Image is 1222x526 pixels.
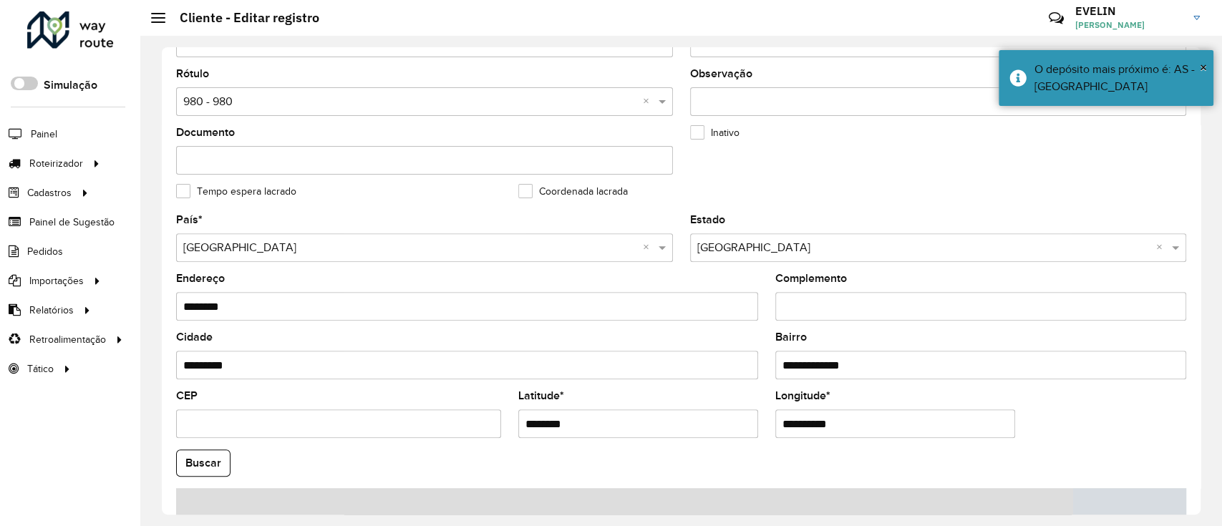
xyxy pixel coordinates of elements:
[27,185,72,200] span: Cadastros
[518,184,628,199] label: Coordenada lacrada
[1200,57,1207,78] button: Close
[176,124,235,141] label: Documento
[775,387,830,404] label: Longitude
[176,65,209,82] label: Rótulo
[176,270,225,287] label: Endereço
[27,244,63,259] span: Pedidos
[176,387,198,404] label: CEP
[29,156,83,171] span: Roteirizador
[31,127,57,142] span: Painel
[29,273,84,288] span: Importações
[29,303,74,318] span: Relatórios
[1200,59,1207,75] span: ×
[1075,4,1183,18] h3: EVELIN
[44,77,97,94] label: Simulação
[27,361,54,376] span: Tático
[643,93,655,110] span: Clear all
[1041,3,1072,34] a: Contato Rápido
[176,328,213,346] label: Cidade
[176,184,296,199] label: Tempo espera lacrado
[643,239,655,256] span: Clear all
[518,387,564,404] label: Latitude
[1156,239,1168,256] span: Clear all
[690,125,739,140] label: Inativo
[1034,61,1203,95] div: O depósito mais próximo é: AS - [GEOGRAPHIC_DATA]
[29,332,106,347] span: Retroalimentação
[690,65,752,82] label: Observação
[775,270,847,287] label: Complemento
[690,211,725,228] label: Estado
[176,449,231,477] button: Buscar
[165,10,319,26] h2: Cliente - Editar registro
[176,211,203,228] label: País
[775,328,807,346] label: Bairro
[1075,19,1183,31] span: [PERSON_NAME]
[29,215,115,230] span: Painel de Sugestão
